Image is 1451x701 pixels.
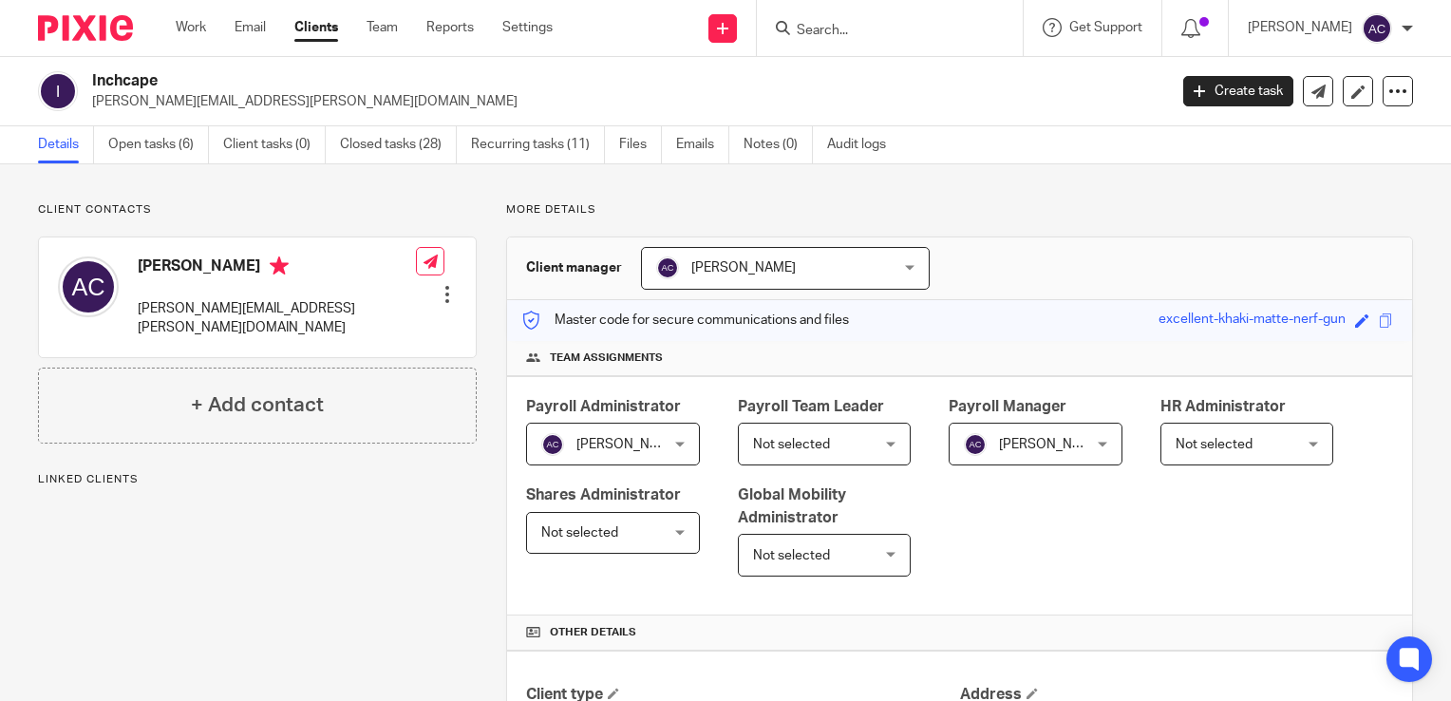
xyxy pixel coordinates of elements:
[795,23,966,40] input: Search
[38,126,94,163] a: Details
[744,126,813,163] a: Notes (0)
[506,202,1413,218] p: More details
[176,18,206,37] a: Work
[235,18,266,37] a: Email
[108,126,209,163] a: Open tasks (6)
[550,350,663,366] span: Team assignments
[964,433,987,456] img: svg%3E
[58,256,119,317] img: svg%3E
[270,256,289,275] i: Primary
[1069,21,1142,34] span: Get Support
[1362,13,1392,44] img: svg%3E
[738,399,884,414] span: Payroll Team Leader
[619,126,662,163] a: Files
[738,487,846,524] span: Global Mobility Administrator
[1160,399,1286,414] span: HR Administrator
[294,18,338,37] a: Clients
[526,258,622,277] h3: Client manager
[526,487,681,502] span: Shares Administrator
[426,18,474,37] a: Reports
[656,256,679,279] img: svg%3E
[38,472,477,487] p: Linked clients
[38,202,477,218] p: Client contacts
[367,18,398,37] a: Team
[340,126,457,163] a: Closed tasks (28)
[576,438,681,451] span: [PERSON_NAME]
[541,433,564,456] img: svg%3E
[550,625,636,640] span: Other details
[38,71,78,111] img: svg%3E
[541,526,618,540] span: Not selected
[526,399,681,414] span: Payroll Administrator
[827,126,900,163] a: Audit logs
[691,261,796,275] span: [PERSON_NAME]
[502,18,553,37] a: Settings
[753,549,830,562] span: Not selected
[223,126,326,163] a: Client tasks (0)
[92,92,1155,111] p: [PERSON_NAME][EMAIL_ADDRESS][PERSON_NAME][DOMAIN_NAME]
[471,126,605,163] a: Recurring tasks (11)
[1176,438,1253,451] span: Not selected
[38,15,133,41] img: Pixie
[1159,310,1346,332] div: excellent-khaki-matte-nerf-gun
[92,71,942,91] h2: Inchcape
[1248,18,1352,37] p: [PERSON_NAME]
[521,311,849,330] p: Master code for secure communications and files
[138,299,416,338] p: [PERSON_NAME][EMAIL_ADDRESS][PERSON_NAME][DOMAIN_NAME]
[138,256,416,280] h4: [PERSON_NAME]
[753,438,830,451] span: Not selected
[191,390,324,420] h4: + Add contact
[949,399,1066,414] span: Payroll Manager
[1183,76,1293,106] a: Create task
[999,438,1103,451] span: [PERSON_NAME]
[676,126,729,163] a: Emails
